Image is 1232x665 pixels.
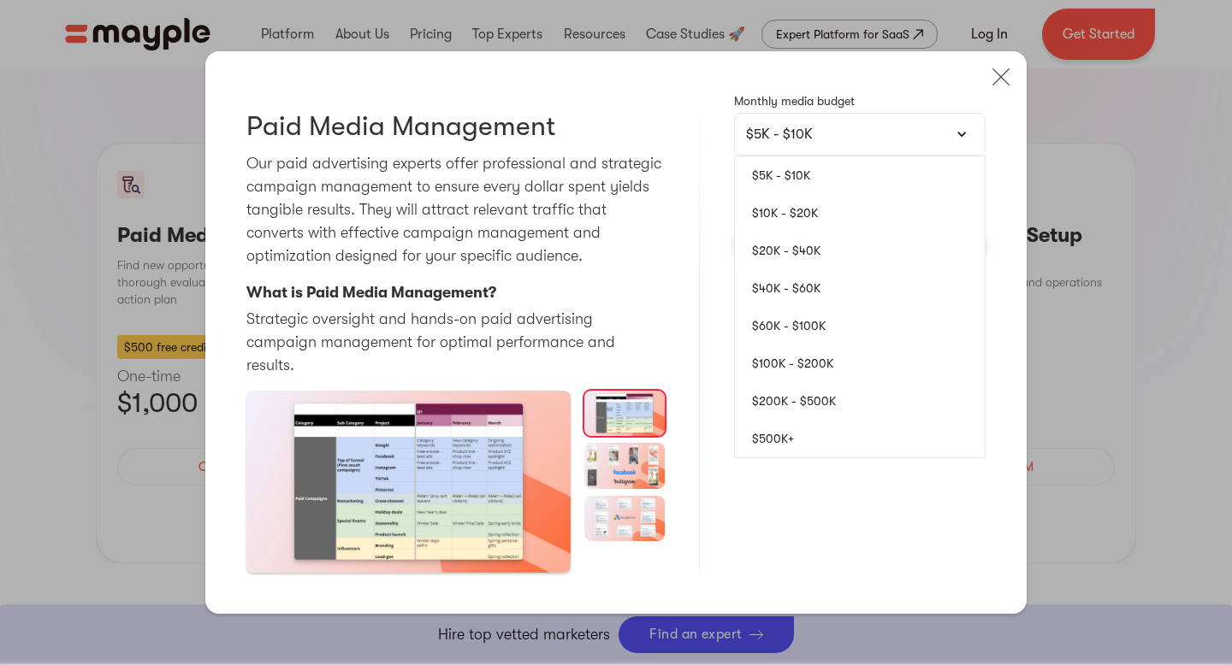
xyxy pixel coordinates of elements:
a: open lightbox [246,391,571,573]
nav: $5K - $10K [734,156,986,458]
p: Strategic oversight and hands-on paid advertising campaign management for optimal performance and... [246,308,665,377]
h3: Paid Media Management [246,109,555,144]
div: $5K - $10K [734,113,986,156]
a: $5K - $10K [735,156,985,194]
a: $40K - $60K [735,269,985,307]
p: Monthly media budget [734,92,986,109]
a: $200K - $500K [735,382,985,420]
p: Our paid advertising experts offer professional and strategic campaign management to ensure every... [246,152,665,268]
div: $5K - $10K [746,124,974,144]
a: $60K - $100K [735,307,985,344]
a: $100K - $200K [735,344,985,382]
a: $500K+ [735,420,985,457]
p: What is Paid Media Management? [246,281,496,304]
a: $20K - $40K [735,232,985,269]
a: $10K - $20K [735,194,985,232]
